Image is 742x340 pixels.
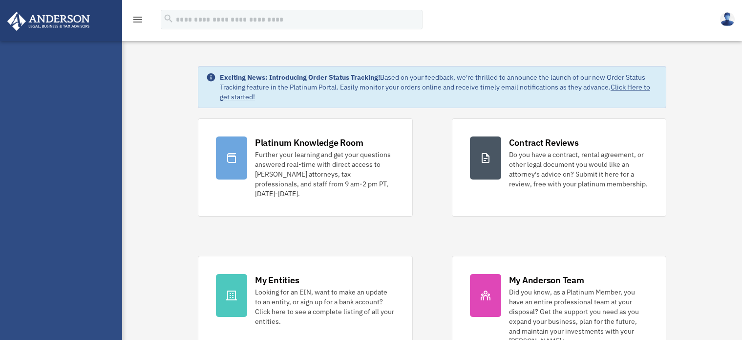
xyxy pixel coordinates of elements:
a: menu [132,17,144,25]
div: Contract Reviews [509,136,579,149]
img: User Pic [720,12,735,26]
div: Looking for an EIN, want to make an update to an entity, or sign up for a bank account? Click her... [255,287,395,326]
a: Contract Reviews Do you have a contract, rental agreement, or other legal document you would like... [452,118,667,217]
div: Platinum Knowledge Room [255,136,363,149]
a: Click Here to get started! [220,83,650,101]
div: Further your learning and get your questions answered real-time with direct access to [PERSON_NAM... [255,150,395,199]
div: My Anderson Team [509,274,584,286]
div: My Entities [255,274,299,286]
i: search [163,13,174,24]
strong: Exciting News: Introducing Order Status Tracking! [220,73,380,82]
i: menu [132,14,144,25]
img: Anderson Advisors Platinum Portal [4,12,93,31]
div: Based on your feedback, we're thrilled to announce the launch of our new Order Status Tracking fe... [220,72,658,102]
a: Platinum Knowledge Room Further your learning and get your questions answered real-time with dire... [198,118,413,217]
div: Do you have a contract, rental agreement, or other legal document you would like an attorney's ad... [509,150,649,189]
